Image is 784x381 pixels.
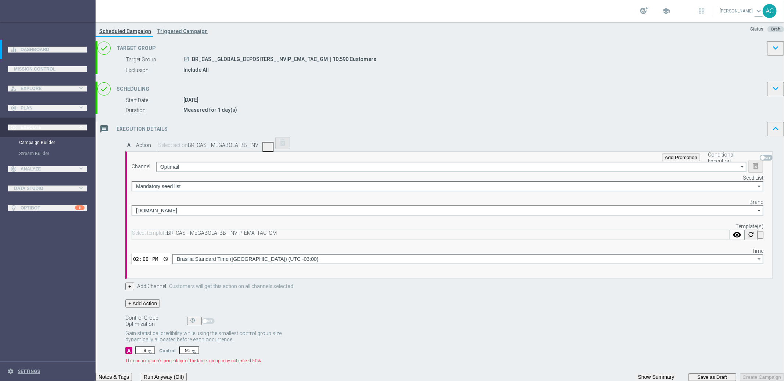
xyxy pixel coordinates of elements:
i: help_outline [190,318,195,323]
span: Analyze [21,167,78,171]
i: keyboard_arrow_right [78,104,85,111]
button: remove_red_eye [730,230,744,240]
button: + [125,283,134,290]
div: A [125,347,132,354]
span: Draft [771,27,780,32]
span: keyboard_arrow_down [755,7,763,15]
button: + Add Action [125,299,160,308]
button: track_changes Analyze keyboard_arrow_right [8,166,87,172]
a: Settings [18,369,40,374]
span: % [148,349,152,355]
label: Exclusion [126,67,183,73]
div: Control [159,347,175,354]
i: remove_red_eye [733,230,741,239]
a: [PERSON_NAME]keyboard_arrow_down [720,7,763,15]
label: Start Date [126,97,183,104]
div: Measured for 1 day(s) [183,106,770,114]
label: Customers will get this action on all channels selected. [169,283,294,289]
input: Select channel [156,162,747,172]
i: lightbulb [10,205,17,211]
button: refresh [744,230,758,240]
a: Campaign Builder [19,140,76,145]
label: Conditional Execution [708,152,757,164]
div: done Target Group keyboard_arrow_down [97,41,784,55]
colored-tag: Draft [767,26,784,32]
button: Run Anyway (Off) [141,373,187,381]
div: gps_fixed Plan keyboard_arrow_right [8,105,87,111]
span: school [662,7,670,15]
a: Stream Builder [19,151,76,157]
span: Data Studio [14,186,74,191]
div: Analyze [10,166,78,172]
label: Template(s) [735,223,763,230]
i: arrow_drop_down [756,206,763,215]
i: gps_fixed [10,105,17,111]
ng-select: BR_CAS__MEGABOLA_BB__NVIP_EMA_TAC_GM [158,142,262,152]
span: Execute [21,125,78,130]
i: done [97,82,111,96]
button: equalizer Dashboard [8,47,87,53]
label: Time [752,248,763,254]
div: AC [763,4,777,18]
label: Duration [126,107,183,114]
div: Explore [10,85,78,92]
div: Optibot [10,198,85,218]
button: lightbulb Optibot 6 [8,205,87,211]
i: person_search [10,85,17,92]
div: Stream Builder [19,148,95,159]
span: Plan [21,106,78,110]
i: keyboard_arrow_right [78,85,85,91]
button: Add Promotion [662,154,700,161]
i: arrow_drop_down [739,162,746,172]
i: refresh [747,231,755,238]
span: Scheduled Campaign [99,28,151,35]
button: help_outline [187,317,202,325]
div: Status: [750,26,765,32]
label: Brand [749,199,763,205]
div: Control Group Optimization [125,315,187,327]
i: keyboard_arrow_right [78,184,85,191]
div: Include All [183,66,770,73]
button: Data Studio keyboard_arrow_right [8,186,87,191]
div: Plan [10,105,78,111]
ng-select: BR_CAS__MEGABOLA_BB__NVIP_EMA_TAC_GM [132,230,730,240]
i: equalizer [10,46,17,53]
button: keyboard_arrow_up [767,122,784,136]
span: BR_CAS__GLOBALG_DEPOSITERS__NVIP_EMA_TAC_GM [192,56,328,64]
div: The control group's percentage of the target group may not exceed 50% [125,358,773,364]
button: Save as Draft [688,373,736,381]
label: Channel [132,163,150,170]
i: done [97,42,111,55]
div: Campaign Builder [19,137,95,148]
button: Show Summary [636,374,677,380]
button: delete_forever [748,161,763,173]
i: launch [183,56,189,62]
button: play_circle_outline Execute keyboard_arrow_right [8,125,87,130]
h2: Scheduling [117,86,149,92]
i: arrow_drop_down [756,181,763,191]
i: play_circle_outline [10,124,17,131]
i: track_changes [10,166,17,172]
i: keyboard_arrow_up [770,123,781,134]
a: Scheduled Campaign [96,25,153,37]
span: Triggered Campaign [157,28,208,35]
div: Mission Control [10,59,85,79]
span: A [125,142,132,148]
span: % [192,349,196,355]
input: Optional [132,181,763,191]
h2: Execution Details [117,126,168,132]
input: Select [132,205,763,216]
button: keyboard_arrow_down [767,41,784,55]
button: person_search Explore keyboard_arrow_right [8,86,87,91]
button: Notes & Tags [96,373,132,381]
a: Dashboard [21,40,85,59]
button: Mission Control [8,66,87,72]
div: 6 [75,205,85,210]
i: delete_forever [751,162,760,170]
